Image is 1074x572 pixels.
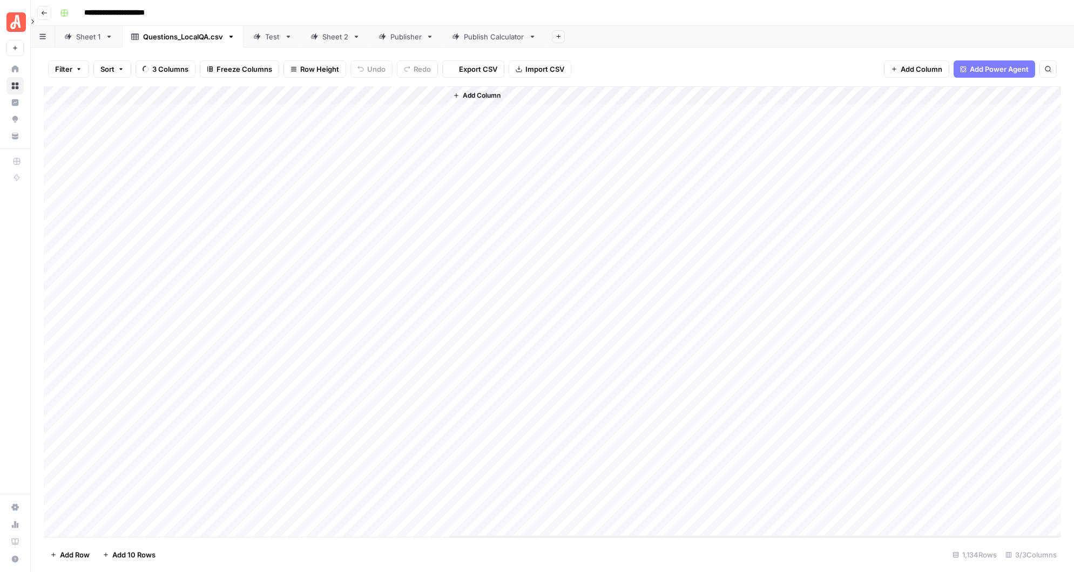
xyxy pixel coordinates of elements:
button: Add Row [44,546,96,563]
a: Publisher [369,26,443,47]
a: Questions_LocalQA.csv [122,26,244,47]
button: Filter [48,60,89,78]
span: Add Column [901,64,942,74]
button: Export CSV [442,60,504,78]
button: Import CSV [509,60,571,78]
a: Usage [6,516,24,533]
button: Redo [397,60,438,78]
span: Freeze Columns [217,64,272,74]
a: Learning Hub [6,533,24,550]
div: Questions_LocalQA.csv [143,31,223,42]
button: Add Column [449,88,505,103]
div: Publisher [390,31,422,42]
span: Add Power Agent [970,64,1029,74]
button: Sort [93,60,131,78]
span: Sort [100,64,114,74]
span: Add Row [60,549,90,560]
span: 3 Columns [152,64,188,74]
img: Angi Logo [6,12,26,32]
a: Your Data [6,127,24,145]
div: Sheet 1 [76,31,101,42]
button: Add 10 Rows [96,546,162,563]
a: Settings [6,499,24,516]
span: Add 10 Rows [112,549,156,560]
a: Sheet 1 [55,26,122,47]
span: Import CSV [525,64,564,74]
span: Undo [367,64,386,74]
a: Insights [6,94,24,111]
a: Browse [6,77,24,94]
span: Row Height [300,64,339,74]
span: Filter [55,64,72,74]
button: Add Power Agent [954,60,1035,78]
button: Workspace: Angi [6,9,24,36]
span: Add Column [463,91,501,100]
button: 3 Columns [136,60,195,78]
div: 1,134 Rows [948,546,1001,563]
button: Row Height [283,60,346,78]
a: Opportunities [6,111,24,128]
span: Redo [414,64,431,74]
button: Undo [350,60,393,78]
div: 3/3 Columns [1001,546,1061,563]
button: Help + Support [6,550,24,568]
span: Export CSV [459,64,497,74]
button: Freeze Columns [200,60,279,78]
div: Publish Calculator [464,31,524,42]
a: Test [244,26,301,47]
div: Sheet 2 [322,31,348,42]
div: Test [265,31,280,42]
a: Home [6,60,24,78]
a: Publish Calculator [443,26,545,47]
button: Add Column [884,60,949,78]
a: Sheet 2 [301,26,369,47]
